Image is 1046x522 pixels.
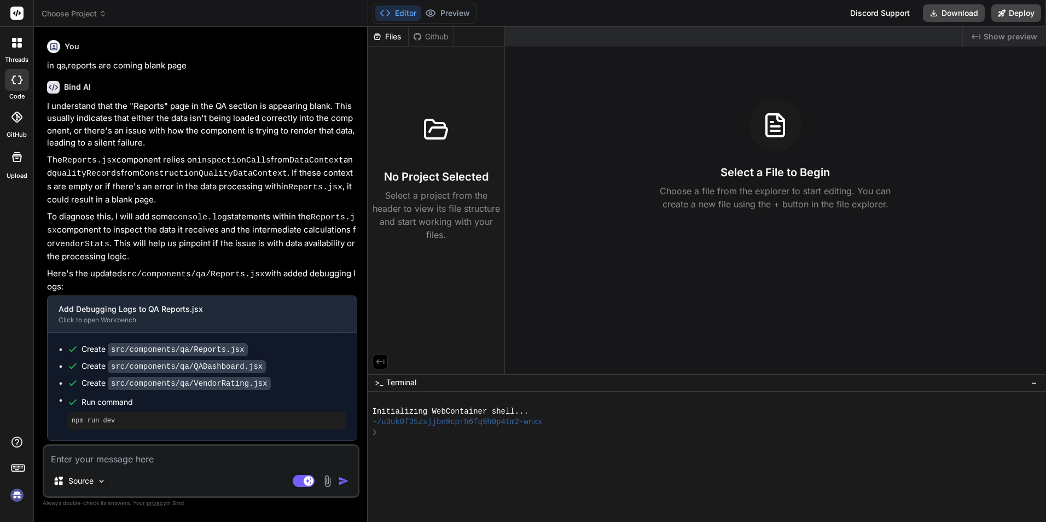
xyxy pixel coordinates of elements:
[321,475,334,488] img: attachment
[82,378,271,389] div: Create
[368,31,408,42] div: Files
[122,270,265,279] code: src/components/qa/Reports.jsx
[197,156,271,165] code: inspectionCalls
[375,5,421,21] button: Editor
[47,211,357,263] p: To diagnose this, I will add some statements within the component to inspect the data it receives...
[82,344,248,355] div: Create
[653,184,898,211] p: Choose a file from the explorer to start editing. You can create a new file using the + button in...
[55,240,109,249] code: vendorStats
[421,5,474,21] button: Preview
[991,4,1041,22] button: Deploy
[52,169,121,178] code: qualityRecords
[384,169,489,184] h3: No Project Selected
[97,477,106,486] img: Pick Models
[140,169,287,178] code: ConstructionQualityDataContext
[373,189,500,241] p: Select a project from the header to view its file structure and start working with your files.
[147,500,166,506] span: privacy
[65,41,79,52] h6: You
[47,100,357,149] p: I understand that the "Reports" page in the QA section is appearing blank. This usually indicates...
[42,8,107,19] span: Choose Project
[48,296,339,332] button: Add Debugging Logs to QA Reports.jsxClick to open Workbench
[5,55,28,65] label: threads
[8,486,26,504] img: signin
[1031,377,1037,388] span: −
[373,417,543,427] span: ~/u3uk0f35zsjjbn9cprh6fq9h0p4tm2-wnxx
[720,165,830,180] h3: Select a File to Begin
[7,171,27,181] label: Upload
[338,475,349,486] img: icon
[923,4,985,22] button: Download
[9,92,25,101] label: code
[289,156,344,165] code: DataContext
[7,130,27,140] label: GitHub
[373,427,378,438] span: ❯
[108,343,248,356] code: src/components/qa/Reports.jsx
[108,360,266,373] code: src/components/qa/QADashboard.jsx
[984,31,1037,42] span: Show preview
[373,407,528,417] span: Initializing WebContainer shell...
[82,361,266,372] div: Create
[173,213,227,222] code: console.log
[47,60,357,72] p: in qa,reports are coming blank page
[108,377,271,390] code: src/components/qa/VendorRating.jsx
[82,397,346,408] span: Run command
[59,304,328,315] div: Add Debugging Logs to QA Reports.jsx
[68,475,94,486] p: Source
[47,154,357,206] p: The component relies on from and from . If these contexts are empty or if there's an error in the...
[844,4,916,22] div: Discord Support
[409,31,454,42] div: Github
[1029,374,1039,391] button: −
[386,377,416,388] span: Terminal
[288,183,342,192] code: Reports.jsx
[59,316,328,324] div: Click to open Workbench
[375,377,383,388] span: >_
[47,268,357,293] p: Here's the updated with added debugging logs:
[72,416,341,425] pre: npm run dev
[62,156,117,165] code: Reports.jsx
[43,498,359,508] p: Always double-check its answers. Your in Bind
[64,82,91,92] h6: Bind AI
